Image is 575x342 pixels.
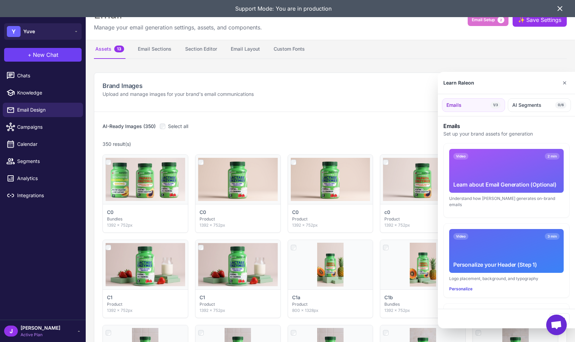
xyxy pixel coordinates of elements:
span: 1/3 [490,102,501,109]
p: Set up your brand assets for generation [443,130,570,138]
div: Understand how [PERSON_NAME] generates on-brand emails [449,195,564,208]
button: Close [550,313,570,324]
button: AI Segments0/6 [508,98,571,112]
span: 0/6 [555,102,566,109]
div: Personalize your Header (Step 1) [453,261,560,269]
span: AI Segments [512,101,541,109]
div: Learn about Email Generation (Optional) [453,180,560,189]
button: Close [560,76,570,90]
button: Emails1/3 [442,98,505,112]
h3: Emails [443,122,570,130]
span: Emails [446,101,462,109]
span: 2 min [545,153,560,160]
div: Learn Raleon [443,79,474,87]
div: Logo placement, background, and typography [449,276,564,282]
a: Open chat [546,315,567,335]
button: Personalize [449,286,472,292]
span: Video [453,153,468,160]
span: 3 min [545,233,560,240]
span: Video [453,233,468,240]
